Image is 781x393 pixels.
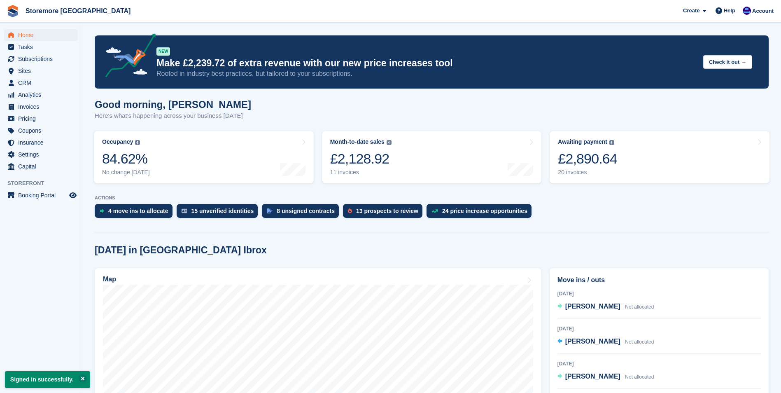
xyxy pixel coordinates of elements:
a: menu [4,53,78,65]
a: Month-to-date sales £2,128.92 11 invoices [322,131,542,183]
h2: [DATE] in [GEOGRAPHIC_DATA] Ibrox [95,245,267,256]
div: Occupancy [102,138,133,145]
img: icon-info-grey-7440780725fd019a000dd9b08b2336e03edf1995a4989e88bcd33f0948082b44.svg [609,140,614,145]
a: menu [4,113,78,124]
div: 4 move ins to allocate [108,208,168,214]
h2: Move ins / outs [557,275,761,285]
div: 8 unsigned contracts [277,208,335,214]
span: Insurance [18,137,68,148]
span: Not allocated [625,304,654,310]
p: Make £2,239.72 of extra revenue with our new price increases tool [156,57,697,69]
img: icon-info-grey-7440780725fd019a000dd9b08b2336e03edf1995a4989e88bcd33f0948082b44.svg [387,140,392,145]
a: menu [4,101,78,112]
span: Not allocated [625,339,654,345]
a: menu [4,29,78,41]
button: Check it out → [703,55,752,69]
span: Help [724,7,735,15]
span: Invoices [18,101,68,112]
h1: Good morning, [PERSON_NAME] [95,99,251,110]
span: Sites [18,65,68,77]
a: [PERSON_NAME] Not allocated [557,302,654,312]
a: Storemore [GEOGRAPHIC_DATA] [22,4,134,18]
a: [PERSON_NAME] Not allocated [557,337,654,347]
p: Rooted in industry best practices, but tailored to your subscriptions. [156,69,697,78]
div: 84.62% [102,150,150,167]
a: 4 move ins to allocate [95,204,177,222]
span: CRM [18,77,68,89]
a: Preview store [68,190,78,200]
div: £2,890.64 [558,150,617,167]
div: 20 invoices [558,169,617,176]
span: Home [18,29,68,41]
div: [DATE] [557,360,761,367]
a: menu [4,65,78,77]
img: prospect-51fa495bee0391a8d652442698ab0144808aea92771e9ea1ae160a38d050c398.svg [348,208,352,213]
img: verify_identity-adf6edd0f0f0b5bbfe63781bf79b02c33cf7c696d77639b501bdc392416b5a36.svg [182,208,187,213]
img: price-adjustments-announcement-icon-8257ccfd72463d97f412b2fc003d46551f7dbcb40ab6d574587a9cd5c0d94... [98,33,156,80]
a: 24 price increase opportunities [427,204,536,222]
a: 8 unsigned contracts [262,204,343,222]
a: menu [4,189,78,201]
div: 13 prospects to review [356,208,418,214]
p: Here's what's happening across your business [DATE] [95,111,251,121]
a: menu [4,41,78,53]
div: [DATE] [557,290,761,297]
span: Pricing [18,113,68,124]
div: [DATE] [557,325,761,332]
div: NEW [156,47,170,56]
span: [PERSON_NAME] [565,338,620,345]
a: 13 prospects to review [343,204,427,222]
span: Booking Portal [18,189,68,201]
div: Month-to-date sales [330,138,385,145]
a: Awaiting payment £2,890.64 20 invoices [550,131,769,183]
img: icon-info-grey-7440780725fd019a000dd9b08b2336e03edf1995a4989e88bcd33f0948082b44.svg [135,140,140,145]
img: price_increase_opportunities-93ffe204e8149a01c8c9dc8f82e8f89637d9d84a8eef4429ea346261dce0b2c0.svg [431,209,438,213]
span: Not allocated [625,374,654,380]
a: menu [4,125,78,136]
span: Tasks [18,41,68,53]
a: menu [4,161,78,172]
a: Occupancy 84.62% No change [DATE] [94,131,314,183]
span: Settings [18,149,68,160]
span: Coupons [18,125,68,136]
div: No change [DATE] [102,169,150,176]
div: 24 price increase opportunities [442,208,527,214]
div: Awaiting payment [558,138,607,145]
div: £2,128.92 [330,150,392,167]
span: Subscriptions [18,53,68,65]
img: Angela [743,7,751,15]
div: 15 unverified identities [191,208,254,214]
span: Analytics [18,89,68,101]
h2: Map [103,276,116,283]
span: [PERSON_NAME] [565,373,620,380]
a: menu [4,137,78,148]
a: [PERSON_NAME] Not allocated [557,372,654,382]
span: Create [683,7,699,15]
a: menu [4,77,78,89]
span: [PERSON_NAME] [565,303,620,310]
img: stora-icon-8386f47178a22dfd0bd8f6a31ec36ba5ce8667c1dd55bd0f319d3a0aa187defe.svg [7,5,19,17]
span: Capital [18,161,68,172]
a: 15 unverified identities [177,204,262,222]
p: ACTIONS [95,195,769,201]
p: Signed in successfully. [5,371,90,388]
div: 11 invoices [330,169,392,176]
span: Account [752,7,774,15]
a: menu [4,149,78,160]
a: menu [4,89,78,101]
img: move_ins_to_allocate_icon-fdf77a2bb77ea45bf5b3d319d69a93e2d87916cf1d5bf7949dd705db3b84f3ca.svg [100,208,104,213]
img: contract_signature_icon-13c848040528278c33f63329250d36e43548de30e8caae1d1a13099fd9432cc5.svg [267,208,273,213]
span: Storefront [7,179,82,187]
